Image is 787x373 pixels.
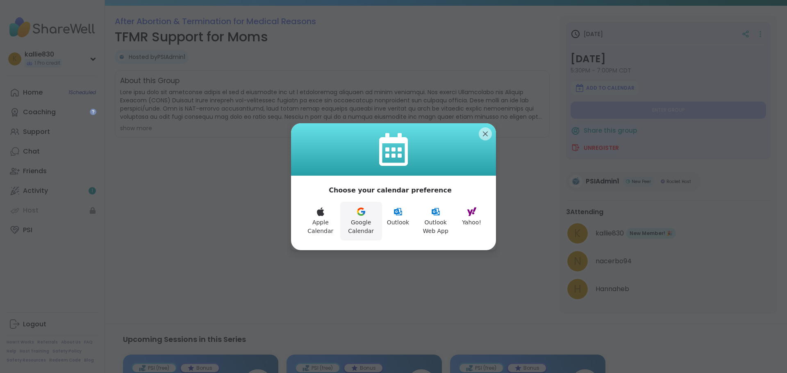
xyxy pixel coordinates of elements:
button: Outlook Web App [414,202,457,240]
p: Choose your calendar preference [329,185,452,195]
iframe: Spotlight [90,109,96,115]
button: Google Calendar [340,202,382,240]
button: Outlook [382,202,414,240]
button: Apple Calendar [301,202,340,240]
button: Yahoo! [457,202,486,240]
